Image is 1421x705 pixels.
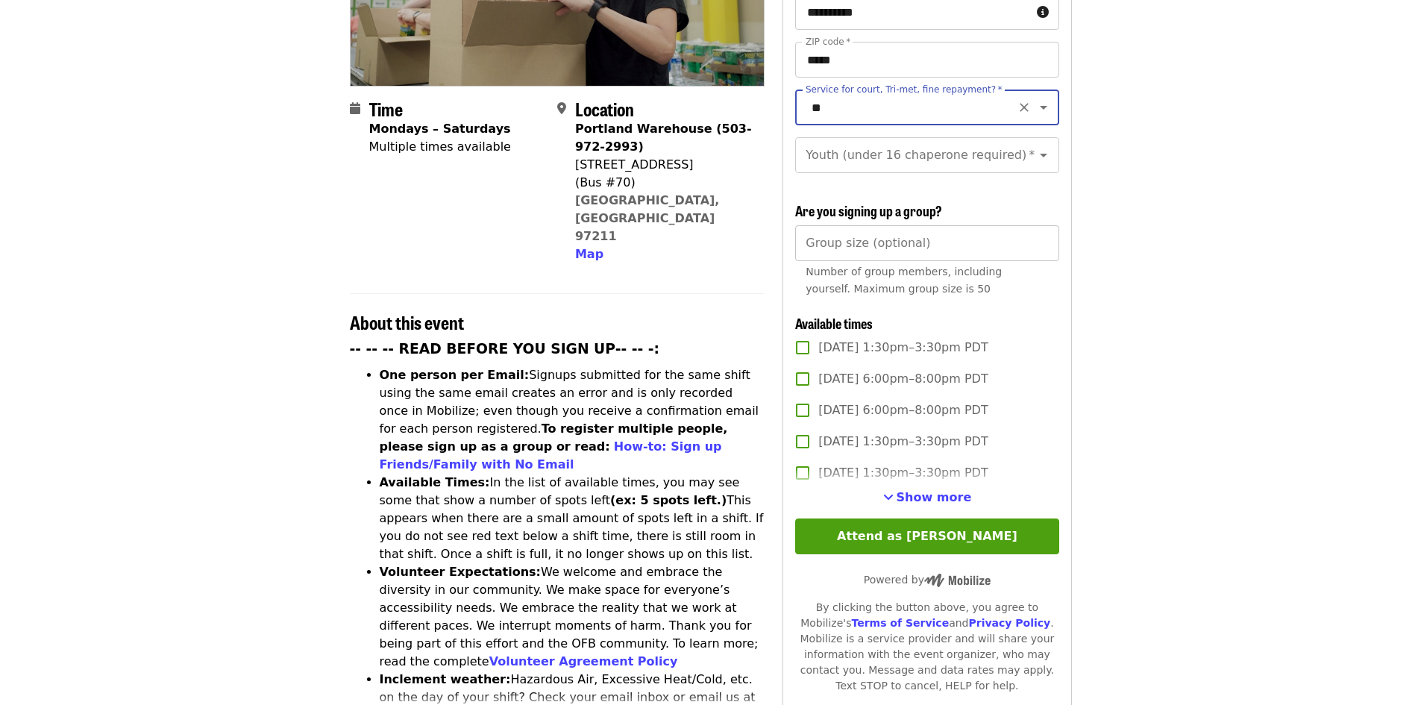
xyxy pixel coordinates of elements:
[1033,97,1054,118] button: Open
[818,401,988,419] span: [DATE] 6:00pm–8:00pm PDT
[575,247,603,261] span: Map
[818,433,988,451] span: [DATE] 1:30pm–3:30pm PDT
[818,339,988,357] span: [DATE] 1:30pm–3:30pm PDT
[350,341,660,357] strong: -- -- -- READ BEFORE YOU SIGN UP-- -- -:
[795,313,873,333] span: Available times
[968,617,1050,629] a: Privacy Policy
[380,366,765,474] li: Signups submitted for the same shift using the same email creates an error and is only recorded o...
[575,193,720,243] a: [GEOGRAPHIC_DATA], [GEOGRAPHIC_DATA] 97211
[795,201,942,220] span: Are you signing up a group?
[369,95,403,122] span: Time
[864,574,991,586] span: Powered by
[380,474,765,563] li: In the list of available times, you may see some that show a number of spots left This appears wh...
[897,490,972,504] span: Show more
[575,122,752,154] strong: Portland Warehouse (503-972-2993)
[380,672,511,686] strong: Inclement weather:
[575,174,753,192] div: (Bus #70)
[806,85,1003,94] label: Service for court, Tri-met, fine repayment?
[575,245,603,263] button: Map
[575,156,753,174] div: [STREET_ADDRESS]
[380,475,490,489] strong: Available Times:
[350,309,464,335] span: About this event
[795,518,1058,554] button: Attend as [PERSON_NAME]
[369,122,511,136] strong: Mondays – Saturdays
[924,574,991,587] img: Powered by Mobilize
[1037,5,1049,19] i: circle-info icon
[795,600,1058,694] div: By clicking the button above, you agree to Mobilize's and . Mobilize is a service provider and wi...
[1033,145,1054,166] button: Open
[883,489,972,507] button: See more timeslots
[575,95,634,122] span: Location
[380,439,722,471] a: How-to: Sign up Friends/Family with No Email
[851,617,949,629] a: Terms of Service
[818,464,988,482] span: [DATE] 1:30pm–3:30pm PDT
[380,422,728,454] strong: To register multiple people, please sign up as a group or read:
[380,368,530,382] strong: One person per Email:
[380,565,542,579] strong: Volunteer Expectations:
[350,101,360,116] i: calendar icon
[380,563,765,671] li: We welcome and embrace the diversity in our community. We make space for everyone’s accessibility...
[818,370,988,388] span: [DATE] 6:00pm–8:00pm PDT
[557,101,566,116] i: map-marker-alt icon
[795,225,1058,261] input: [object Object]
[1014,97,1035,118] button: Clear
[806,37,850,46] label: ZIP code
[795,42,1058,78] input: ZIP code
[369,138,511,156] div: Multiple times available
[610,493,727,507] strong: (ex: 5 spots left.)
[489,654,678,668] a: Volunteer Agreement Policy
[806,266,1002,295] span: Number of group members, including yourself. Maximum group size is 50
